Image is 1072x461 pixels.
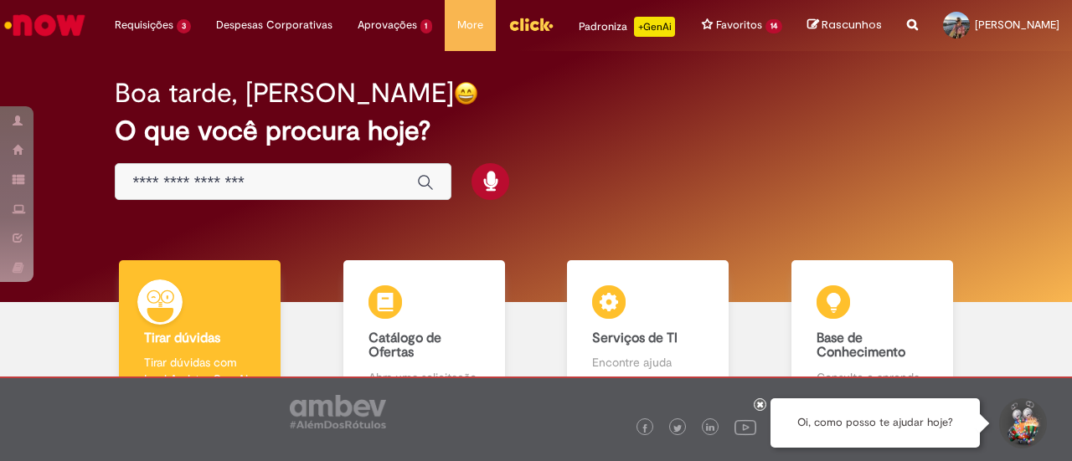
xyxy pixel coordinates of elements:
img: happy-face.png [454,81,478,105]
span: Aprovações [358,17,417,33]
img: click_logo_yellow_360x200.png [508,12,554,37]
b: Serviços de TI [592,330,678,346]
b: Tirar dúvidas [144,330,220,346]
img: ServiceNow [2,8,88,42]
div: Oi, como posso te ajudar hoje? [770,398,980,448]
img: logo_footer_youtube.png [734,416,756,438]
img: logo_footer_twitter.png [673,424,682,433]
p: Abra uma solicitação [368,369,480,386]
a: Serviços de TI Encontre ajuda [536,260,760,405]
span: More [457,17,483,33]
h2: O que você procura hoje? [115,116,956,146]
b: Catálogo de Ofertas [368,330,441,361]
a: Rascunhos [807,18,882,33]
p: +GenAi [634,17,675,37]
span: 1 [420,19,433,33]
b: Base de Conhecimento [817,330,905,361]
p: Encontre ajuda [592,354,703,371]
img: logo_footer_linkedin.png [706,423,714,433]
span: Rascunhos [822,17,882,33]
span: [PERSON_NAME] [975,18,1059,32]
div: Padroniza [579,17,675,37]
a: Tirar dúvidas Tirar dúvidas com Lupi Assist e Gen Ai [88,260,312,405]
span: 3 [177,19,191,33]
a: Catálogo de Ofertas Abra uma solicitação [312,260,537,405]
span: Favoritos [716,17,762,33]
p: Tirar dúvidas com Lupi Assist e Gen Ai [144,354,255,387]
h2: Boa tarde, [PERSON_NAME] [115,79,454,108]
span: Despesas Corporativas [216,17,332,33]
button: Iniciar Conversa de Suporte [997,398,1047,448]
a: Base de Conhecimento Consulte e aprenda [760,260,985,405]
img: logo_footer_ambev_rotulo_gray.png [290,395,386,428]
span: Requisições [115,17,173,33]
p: Consulte e aprenda [817,369,928,386]
span: 14 [765,19,782,33]
img: logo_footer_facebook.png [641,424,649,433]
